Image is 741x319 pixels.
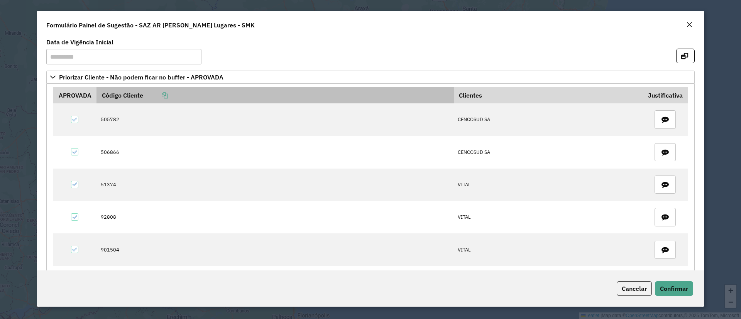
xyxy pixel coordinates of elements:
th: Código Cliente [96,87,453,103]
td: VITAL [454,201,643,233]
th: Justificativa [643,87,688,103]
td: 92808 [96,201,453,233]
h4: Formulário Painel de Sugestão - SAZ AR [PERSON_NAME] Lugares - SMK [46,20,255,30]
td: VITAL [454,233,643,266]
em: Fechar [686,22,692,28]
a: Copiar [143,91,168,99]
button: Cancelar [617,281,652,296]
td: CENCOSUD SA [454,136,643,168]
button: Close [684,20,695,30]
hb-button: Confirma sugestões e abre em nova aba [676,51,695,59]
span: Priorizar Cliente - Não podem ficar no buffer - APROVADA [59,74,223,80]
td: 51374 [96,169,453,201]
span: Confirmar [660,285,688,292]
span: Cancelar [622,285,647,292]
label: Data de Vigência Inicial [46,37,113,47]
th: APROVADA [53,87,97,103]
td: 505782 [96,103,453,136]
td: CENCOSUD SA [454,103,643,136]
a: Priorizar Cliente - Não podem ficar no buffer - APROVADA [46,71,695,84]
button: Confirmar [655,281,693,296]
td: 506866 [96,136,453,168]
td: VITAL [454,169,643,201]
th: Clientes [454,87,643,103]
td: 901504 [96,233,453,266]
